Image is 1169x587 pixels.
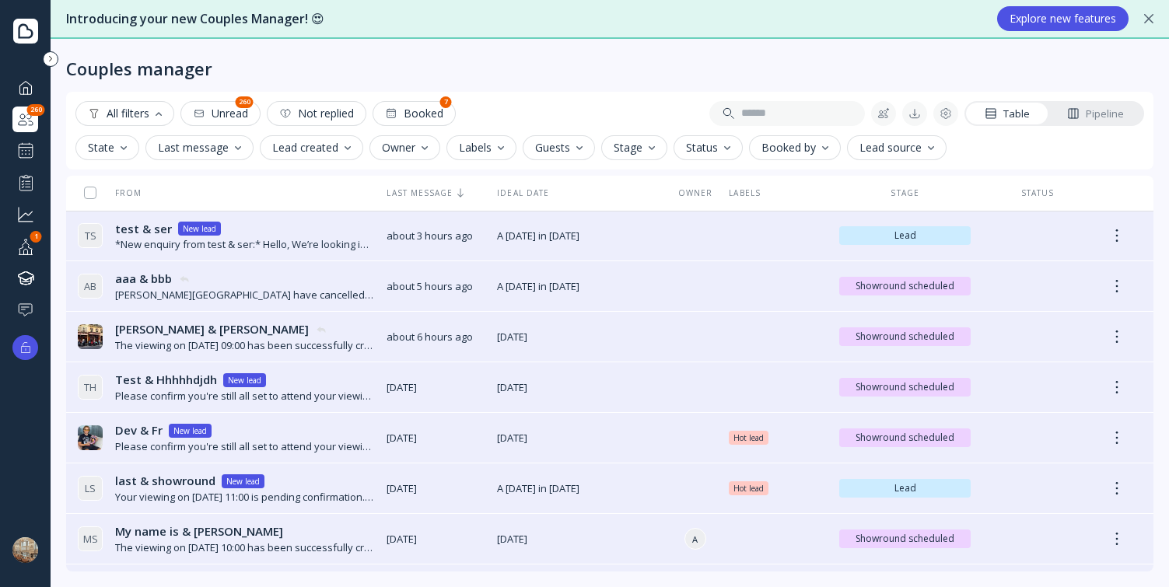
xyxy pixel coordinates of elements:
[78,425,103,450] img: dpr=2,fit=cover,g=face,w=32,h=32
[78,375,103,400] div: T H
[75,101,174,126] button: All filters
[12,233,38,259] a: Your profile1
[12,75,38,100] a: Dashboard
[27,104,45,116] div: 260
[272,142,351,154] div: Lead created
[674,135,743,160] button: Status
[12,265,38,291] a: Knowledge hub
[497,431,661,445] span: [DATE]
[115,338,374,353] div: The viewing on [DATE] 09:00 has been successfully created by [PERSON_NAME][GEOGRAPHIC_DATA].
[115,439,374,454] div: Please confirm you're still all set to attend your viewing at [PERSON_NAME][GEOGRAPHIC_DATA] on [...
[228,374,261,386] div: New lead
[601,135,667,160] button: Stage
[387,380,485,395] span: [DATE]
[535,142,583,154] div: Guests
[12,335,38,360] button: Upgrade options
[497,279,661,294] span: A [DATE] in [DATE]
[145,135,254,160] button: Last message
[115,540,374,555] div: The viewing on [DATE] 10:00 has been successfully created by [PERSON_NAME][GEOGRAPHIC_DATA].
[66,10,982,28] div: Introducing your new Couples Manager! 😍
[729,187,827,198] div: Labels
[12,297,38,323] a: Help & support
[88,107,162,120] div: All filters
[387,532,485,547] span: [DATE]
[859,142,934,154] div: Lead source
[12,107,38,132] div: Couples manager
[279,107,354,120] div: Not replied
[12,233,38,259] div: Your profile
[497,330,661,344] span: [DATE]
[845,482,964,494] span: Lead
[236,96,254,108] div: 260
[847,135,947,160] button: Lead source
[983,187,1092,198] div: Status
[497,229,661,243] span: A [DATE] in [DATE]
[183,222,216,235] div: New lead
[387,330,485,344] span: about 6 hours ago
[78,476,103,501] div: L S
[66,58,212,79] div: Couples manager
[387,229,485,243] span: about 3 hours ago
[387,279,485,294] span: about 5 hours ago
[614,142,655,154] div: Stage
[115,389,374,404] div: Please confirm you're still all set to attend your viewing at [PERSON_NAME][GEOGRAPHIC_DATA] on [...
[985,107,1030,121] div: Table
[115,237,374,252] div: *New enquiry from test & ser:* Hello, We’re looking into venues for our wedding and would love to...
[845,381,964,393] span: Showround scheduled
[459,142,504,154] div: Labels
[267,101,366,126] button: Not replied
[115,221,172,237] span: test & ser
[115,473,215,489] span: last & showround
[497,481,661,496] span: A [DATE] in [DATE]
[839,187,971,198] div: Stage
[115,372,217,388] span: Test & Hhhhhdjdh
[12,169,38,195] a: Performance
[369,135,440,160] button: Owner
[385,107,443,120] div: Booked
[382,142,428,154] div: Owner
[497,532,661,547] span: [DATE]
[845,229,964,242] span: Lead
[523,135,595,160] button: Guests
[193,107,248,120] div: Unread
[845,432,964,444] span: Showround scheduled
[115,288,374,302] div: [PERSON_NAME][GEOGRAPHIC_DATA] have cancelled the viewing scheduled for [DATE] 12:20 pm.
[115,321,309,337] span: [PERSON_NAME] & [PERSON_NAME]
[115,490,374,505] div: Your viewing on [DATE] 11:00 is pending confirmation. The venue will approve or decline shortly. ...
[115,422,163,439] span: Dev & Fr
[30,231,42,243] div: 1
[387,481,485,496] span: [DATE]
[180,101,261,126] button: Unread
[733,432,764,444] span: Hot lead
[78,223,103,248] div: T S
[88,142,127,154] div: State
[674,187,716,198] div: Owner
[78,324,103,349] img: dpr=2,fit=cover,g=face,w=32,h=32
[260,135,363,160] button: Lead created
[845,280,964,292] span: Showround scheduled
[226,475,260,487] div: New lead
[440,96,452,108] div: 7
[684,528,706,550] div: A
[12,107,38,132] a: Couples manager260
[115,271,172,287] span: aaa & bbb
[78,274,103,299] div: A B
[387,187,485,198] div: Last message
[446,135,516,160] button: Labels
[497,380,661,395] span: [DATE]
[78,526,103,551] div: M S
[845,330,964,343] span: Showround scheduled
[12,138,38,163] a: Showround scheduler
[733,482,764,494] span: Hot lead
[78,187,142,198] div: From
[845,533,964,545] span: Showround scheduled
[686,142,730,154] div: Status
[75,135,139,160] button: State
[158,142,241,154] div: Last message
[173,425,207,437] div: New lead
